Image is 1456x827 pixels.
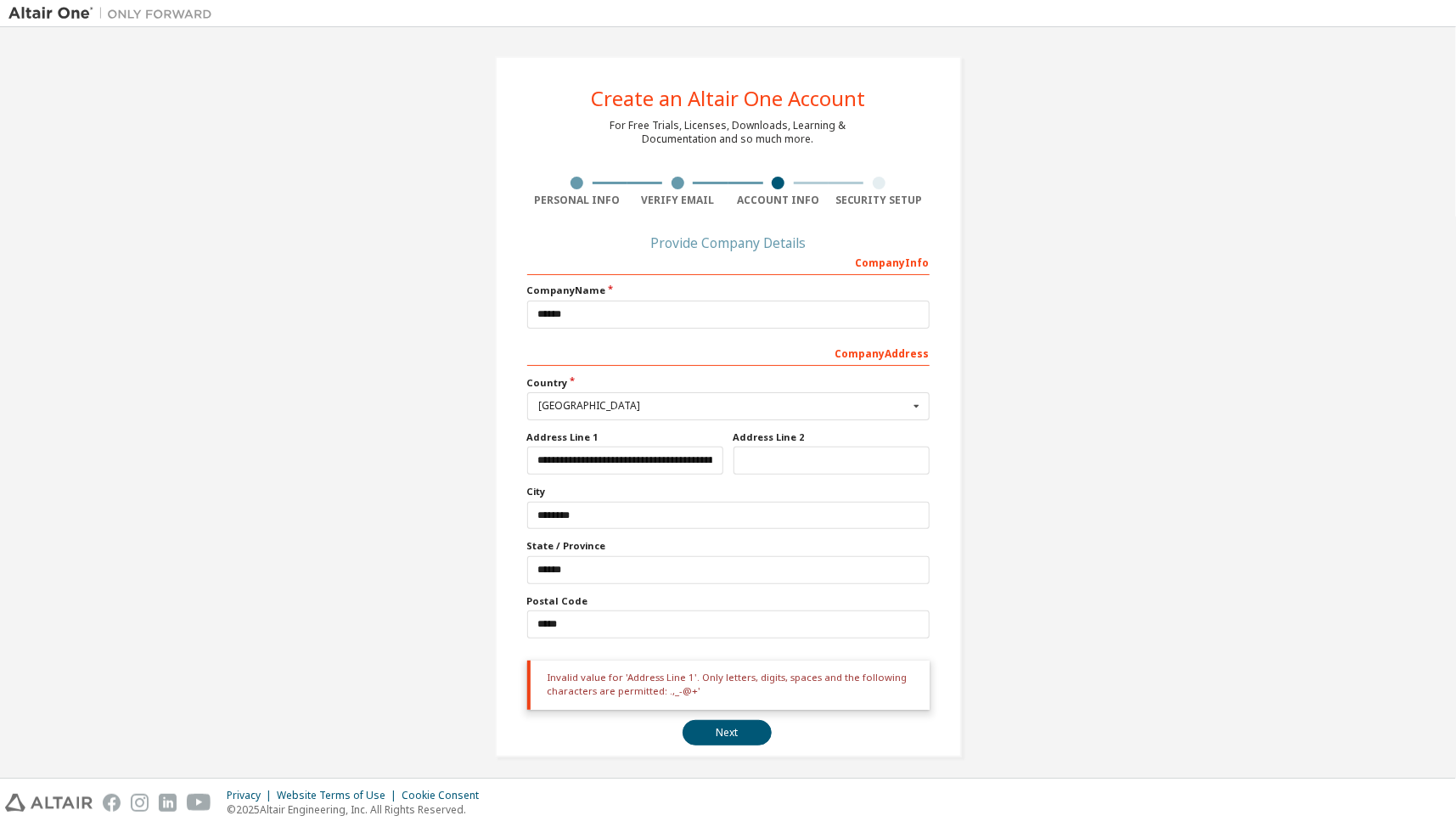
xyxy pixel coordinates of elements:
label: Postal Code [527,594,930,608]
div: Verify Email [627,194,728,207]
div: Security Setup [829,194,930,207]
div: Account Info [728,194,829,207]
div: Privacy [227,789,277,802]
img: Altair One [8,5,221,22]
label: State / Province [527,539,930,553]
img: youtube.svg [187,794,211,812]
div: [GEOGRAPHIC_DATA] [539,401,908,411]
label: Address Line 2 [734,430,930,444]
img: altair_logo.svg [5,794,93,812]
div: Personal Info [527,194,628,207]
img: linkedin.svg [159,794,177,812]
div: For Free Trials, Licenses, Downloads, Learning & Documentation and so much more. [610,119,846,146]
img: instagram.svg [131,794,149,812]
label: Country [527,376,930,390]
div: Invalid value for 'Address Line 1'. Only letters, digits, spaces and the following characters are... [527,661,930,711]
div: Company Address [527,339,930,366]
div: Website Terms of Use [277,789,402,802]
label: Company Name [527,284,930,297]
div: Cookie Consent [402,789,489,802]
p: © 2025 Altair Engineering, Inc. All Rights Reserved. [227,802,489,817]
div: Company Info [527,248,930,275]
label: Address Line 1 [527,430,723,444]
img: facebook.svg [103,794,121,812]
div: Provide Company Details [527,238,930,248]
label: City [527,485,930,498]
div: Create an Altair One Account [591,88,865,109]
button: Next [683,720,772,745]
